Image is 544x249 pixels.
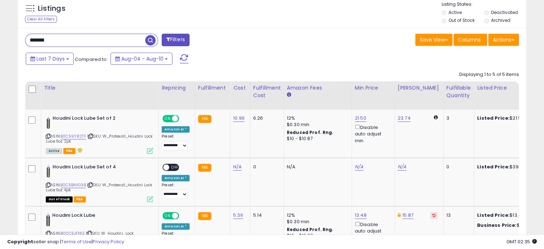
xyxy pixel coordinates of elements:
a: B0C59Y82TF [60,133,86,139]
button: Actions [488,34,519,46]
label: Active [449,9,462,15]
span: All listings currently available for purchase on Amazon [46,148,62,154]
button: Last 7 Days [26,53,74,65]
div: Amazon AI * [162,175,190,181]
b: Listed Price: [477,212,510,219]
span: All listings that are currently out of stock and unavailable for purchase on Amazon [46,196,73,202]
div: 12% [287,115,346,121]
a: Terms of Use [61,238,92,245]
div: Amazon Fees [287,84,349,92]
h5: Listings [38,4,65,14]
div: seller snap | | [7,239,124,245]
b: Houdini Lock Lube [52,212,139,221]
a: 21.50 [355,115,366,122]
div: Fulfillable Quantity [446,84,471,99]
small: FBA [198,164,211,172]
label: Out of Stock [449,17,475,23]
div: Disable auto adjust min [355,220,389,241]
a: 10.96 [233,115,245,122]
div: Repricing [162,84,192,92]
span: OFF [169,164,181,171]
b: Reduced Prof. Rng. [287,226,334,233]
span: Last 7 Days [36,55,65,62]
span: ON [163,116,172,122]
span: | SKU: W_Protexall_Houdini Lock Lube 11oz 4pk [46,182,152,193]
div: Fulfillment [198,84,227,92]
div: Displaying 1 to 5 of 5 items [459,71,519,78]
span: OFF [178,212,190,219]
div: Min Price [355,84,392,92]
div: $10 - $10.87 [287,136,346,142]
span: OFF [178,116,190,122]
b: Houdini Lock Lube Set of 4 [53,164,139,172]
div: $21.50 [477,115,536,121]
div: $39.15 [477,164,536,170]
b: Listed Price: [477,163,510,170]
a: B0C5B4VG3B [60,182,86,188]
span: FBA [63,148,75,154]
div: 0 [253,164,278,170]
div: 12% [287,212,346,219]
div: $13.48 [477,212,536,219]
div: Title [44,84,156,92]
a: 13.48 [355,212,367,219]
div: ASIN: [46,115,153,153]
small: Amazon Fees. [287,92,291,98]
span: Compared to: [75,56,108,63]
b: Business Price: [477,222,516,229]
div: ASIN: [46,164,153,201]
div: Preset: [162,134,190,150]
a: N/A [398,163,406,171]
i: hazardous material [75,148,83,153]
small: FBA [198,212,211,220]
p: Listing States: [442,1,526,8]
div: Amazon AI * [162,126,190,133]
div: Listed Price [477,84,539,92]
div: Preset: [162,183,190,199]
div: 0 [446,164,469,170]
div: $13.48 [477,222,536,229]
span: Columns [458,36,481,43]
span: | SKU: W_Protexall_Houdini Lock Lube 11oz 2pk [46,133,153,144]
a: 15.87 [402,212,413,219]
button: Filters [162,34,190,46]
label: Deactivated [491,9,518,15]
div: Disable auto adjust min [355,123,389,144]
a: N/A [233,163,242,171]
a: 5.36 [233,212,243,219]
strong: Copyright [7,238,33,245]
label: Archived [491,17,510,23]
img: 31GcqahrVpL._SL40_.jpg [46,164,51,178]
a: N/A [355,163,363,171]
span: FBA [74,196,86,202]
b: Listed Price: [477,115,510,121]
b: Houdini Lock Lube Set of 2 [53,115,139,124]
div: Cost [233,84,247,92]
span: Aug-04 - Aug-10 [121,55,163,62]
button: Columns [454,34,487,46]
div: Fulfillment Cost [253,84,281,99]
img: 317bxl2M-8L._SL40_.jpg [46,212,50,226]
div: [PERSON_NAME] [398,84,440,92]
button: Save View [415,34,452,46]
img: 31GcqahrVpL._SL40_.jpg [46,115,51,129]
a: Privacy Policy [93,238,124,245]
div: N/A [287,164,346,170]
div: $0.30 min [287,121,346,128]
a: 23.74 [398,115,411,122]
div: 5.14 [253,212,278,219]
span: 2025-08-18 02:35 GMT [506,238,537,245]
div: Amazon AI * [162,223,190,230]
div: 3 [446,115,469,121]
div: 13 [446,212,469,219]
small: FBA [198,115,211,123]
div: Clear All Filters [25,16,57,23]
div: $0.30 min [287,219,346,225]
b: Reduced Prof. Rng. [287,129,334,135]
div: 6.26 [253,115,278,121]
button: Aug-04 - Aug-10 [111,53,172,65]
span: ON [163,212,172,219]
